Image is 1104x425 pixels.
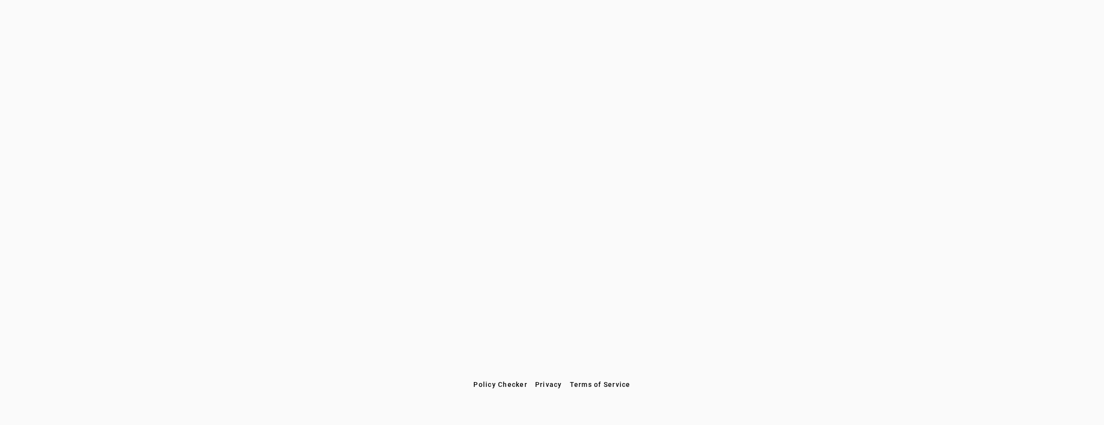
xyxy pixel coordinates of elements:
span: Terms of Service [570,381,631,388]
button: Privacy [531,376,566,393]
span: Policy Checker [473,381,527,388]
button: Policy Checker [469,376,531,393]
button: Terms of Service [566,376,635,393]
span: Privacy [535,381,562,388]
